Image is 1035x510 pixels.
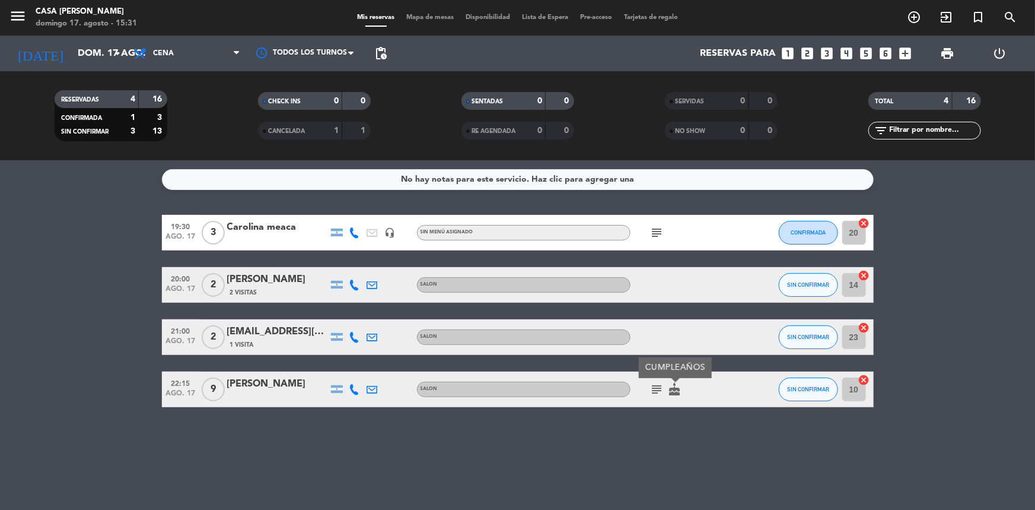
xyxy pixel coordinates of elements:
strong: 0 [564,126,571,135]
i: menu [9,7,27,25]
i: cancel [858,217,870,229]
span: SIN CONFIRMAR [787,334,829,340]
strong: 3 [130,127,135,135]
span: ago. 17 [166,233,196,246]
div: CUMPLEAÑOS [639,357,712,378]
span: 3 [202,221,225,245]
strong: 3 [157,113,164,122]
span: NO SHOW [676,128,706,134]
i: headset_mic [385,227,396,238]
strong: 16 [966,97,978,105]
i: add_box [897,46,913,61]
div: domingo 17. agosto - 15:31 [36,18,137,30]
span: CONFIRMADA [62,115,103,121]
button: menu [9,7,27,29]
span: 1 Visita [230,340,254,350]
strong: 0 [537,97,542,105]
span: TOTAL [875,99,894,104]
strong: 0 [361,97,368,105]
span: CHECK INS [269,99,301,104]
span: Lista de Espera [516,14,574,21]
i: search [1003,10,1017,24]
strong: 0 [768,97,775,105]
div: Carolina meaca [227,220,328,235]
i: cake [668,382,682,397]
span: SALON [421,282,438,287]
strong: 0 [564,97,571,105]
strong: 16 [152,95,164,103]
i: looks_two [800,46,815,61]
span: Tarjetas de regalo [618,14,684,21]
i: exit_to_app [939,10,953,24]
i: add_circle_outline [907,10,921,24]
button: SIN CONFIRMAR [779,325,838,349]
i: looks_3 [819,46,835,61]
i: looks_4 [839,46,854,61]
span: 19:30 [166,219,196,233]
div: [PERSON_NAME] [227,272,328,287]
div: LOG OUT [974,36,1026,71]
span: RESERVADAS [62,97,100,103]
span: SIN CONFIRMAR [787,386,829,392]
span: 9 [202,378,225,401]
i: subject [650,226,664,240]
strong: 0 [537,126,542,135]
span: 21:00 [166,324,196,337]
span: ago. 17 [166,285,196,299]
i: turned_in_not [971,10,985,24]
span: ago. 17 [166,389,196,403]
span: Reservas para [700,48,776,59]
span: 2 Visitas [230,288,257,297]
strong: 4 [944,97,949,105]
i: looks_one [780,46,795,61]
i: cancel [858,270,870,281]
div: No hay notas para este servicio. Haz clic para agregar una [401,173,634,186]
span: print [940,46,954,61]
strong: 0 [768,126,775,135]
i: cancel [858,374,870,386]
span: 22:15 [166,376,196,389]
div: Casa [PERSON_NAME] [36,6,137,18]
span: Sin menú asignado [421,230,473,235]
i: cancel [858,322,870,334]
span: SIN CONFIRMAR [62,129,109,135]
span: CANCELADA [269,128,305,134]
span: Mis reservas [351,14,400,21]
span: 2 [202,273,225,297]
span: 20:00 [166,271,196,285]
input: Filtrar por nombre... [888,124,980,137]
span: SALON [421,334,438,339]
span: SENTADAS [472,99,504,104]
span: SIN CONFIRMAR [787,281,829,288]
i: arrow_drop_down [110,46,125,61]
i: [DATE] [9,40,72,66]
span: 2 [202,325,225,349]
span: RE AGENDADA [472,128,516,134]
span: ago. 17 [166,337,196,351]
strong: 0 [741,126,746,135]
span: CONFIRMADA [791,229,826,236]
strong: 4 [130,95,135,103]
strong: 0 [741,97,746,105]
div: [PERSON_NAME] [227,376,328,392]
strong: 0 [334,97,339,105]
i: looks_5 [858,46,874,61]
span: Mapa de mesas [400,14,460,21]
span: SALON [421,387,438,391]
button: SIN CONFIRMAR [779,273,838,297]
span: Pre-acceso [574,14,618,21]
i: subject [650,382,664,397]
span: Disponibilidad [460,14,516,21]
span: pending_actions [374,46,388,61]
span: Cena [153,49,174,58]
button: SIN CONFIRMAR [779,378,838,401]
strong: 1 [361,126,368,135]
strong: 13 [152,127,164,135]
i: looks_6 [878,46,893,61]
strong: 1 [130,113,135,122]
div: [EMAIL_ADDRESS][PERSON_NAME][DOMAIN_NAME] [227,324,328,340]
button: CONFIRMADA [779,221,838,245]
span: SERVIDAS [676,99,705,104]
i: filter_list [874,123,888,138]
i: power_settings_new [993,46,1007,61]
